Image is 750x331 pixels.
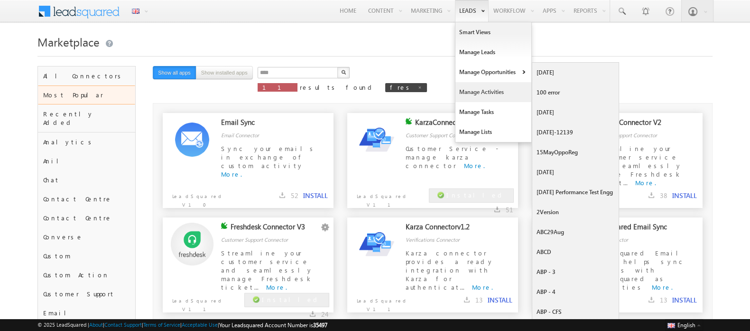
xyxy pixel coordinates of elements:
[506,205,513,214] span: 51
[532,262,619,282] a: ABP - 3
[300,83,375,91] span: results found
[665,319,703,331] button: English
[163,292,231,313] p: LeadSquared V1.1
[532,103,619,123] a: [DATE]
[590,222,679,236] div: LeadSquared Email Sync
[347,187,416,209] p: LeadSquared V1.1
[390,83,413,91] span: fres
[672,191,697,200] button: INSTALL
[321,310,329,319] span: 24
[532,162,619,182] a: [DATE]
[355,118,398,161] img: Alternate Logo
[341,70,346,75] img: Search
[313,322,327,329] span: 35497
[38,151,135,170] div: Anil
[455,62,531,82] a: Manage Opportunities
[37,34,100,49] span: Marketplace
[221,144,316,170] span: Sync your emails in exchange of custom activity
[677,322,695,329] span: English
[221,249,313,291] span: Streamline your customer service and seamlessly manage Freshdesk ticket...
[171,223,213,265] img: Alternate Logo
[38,246,135,265] div: Custom
[219,322,327,329] span: Your Leadsquared Account Number is
[38,104,135,132] div: Recently Added
[672,296,697,304] button: INSTALL
[38,66,135,85] div: All Connectors
[38,189,135,208] div: Contact Centre
[660,295,667,304] span: 13
[648,297,654,303] img: downloads
[153,66,196,79] button: Show all apps
[652,283,673,291] a: More.
[532,123,619,142] a: [DATE]-12139
[406,249,494,291] span: Karza connector provides a ready integration with Karza for authenticat...
[475,295,483,304] span: 13
[38,132,135,151] div: Analytics
[196,66,253,79] button: Show installed apps
[532,63,619,83] a: [DATE]
[143,322,180,328] a: Terms of Service
[38,208,135,227] div: Contact Centre
[455,22,531,42] a: Smart Views
[455,82,531,102] a: Manage Activities
[464,297,470,303] img: downloads
[303,191,328,200] button: INSTALL
[262,295,321,303] span: Installed
[494,207,500,212] img: downloads
[532,302,619,322] a: ABP - CFS
[38,265,135,284] div: Custom Action
[532,282,619,302] a: ABP - 4
[221,170,242,178] a: More.
[182,322,218,328] a: Acceptable Use
[488,296,512,304] button: INSTALL
[355,223,398,265] img: Alternate Logo
[406,118,412,124] img: checking status
[590,118,679,131] div: ZenDesk Connector V2
[455,42,531,62] a: Manage Leads
[266,283,287,291] a: More.
[455,102,531,122] a: Manage Tasks
[532,202,619,222] a: 2Version
[532,83,619,103] a: 100 error
[38,170,135,189] div: Chat
[532,242,619,262] a: ABCD
[291,191,298,200] span: 52
[279,192,285,198] img: downloads
[221,222,228,229] img: checking status
[464,161,485,170] a: More.
[406,222,495,236] div: Karza Connectorv1.2
[37,321,327,330] span: © 2025 LeadSquared | | | | |
[446,191,505,199] span: Installed
[415,118,504,131] div: KarzaConnector v1.0
[347,292,416,313] p: LeadSquared V1.1
[660,191,667,200] span: 38
[635,179,656,187] a: More.
[590,249,686,291] span: LeadSquared Email Sync helps sync emails with LeadSquared as activities
[262,83,293,91] span: 11
[455,122,531,142] a: Manage Lists
[406,144,498,170] span: Customer Service - manage karza connector
[221,118,310,131] div: Email Sync
[38,227,135,246] div: Converse
[532,222,619,242] a: ABC29Aug
[163,187,231,209] p: LeadSquared V1.0
[532,142,619,162] a: 15MayOppoReg
[231,222,320,236] div: Freshdesk Connector V3
[38,303,135,322] div: Email
[89,322,103,328] a: About
[38,284,135,303] div: Customer Support
[104,322,142,328] a: Contact Support
[532,182,619,202] a: [DATE] Performance Test Engg
[38,85,135,104] div: Most Popular
[310,311,315,317] img: downloads
[590,144,682,187] span: Streamline your customer service and seamlessly manage Freshdesk ticket...
[175,123,209,157] img: Alternate Logo
[472,283,493,291] a: More.
[648,192,654,198] img: downloads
